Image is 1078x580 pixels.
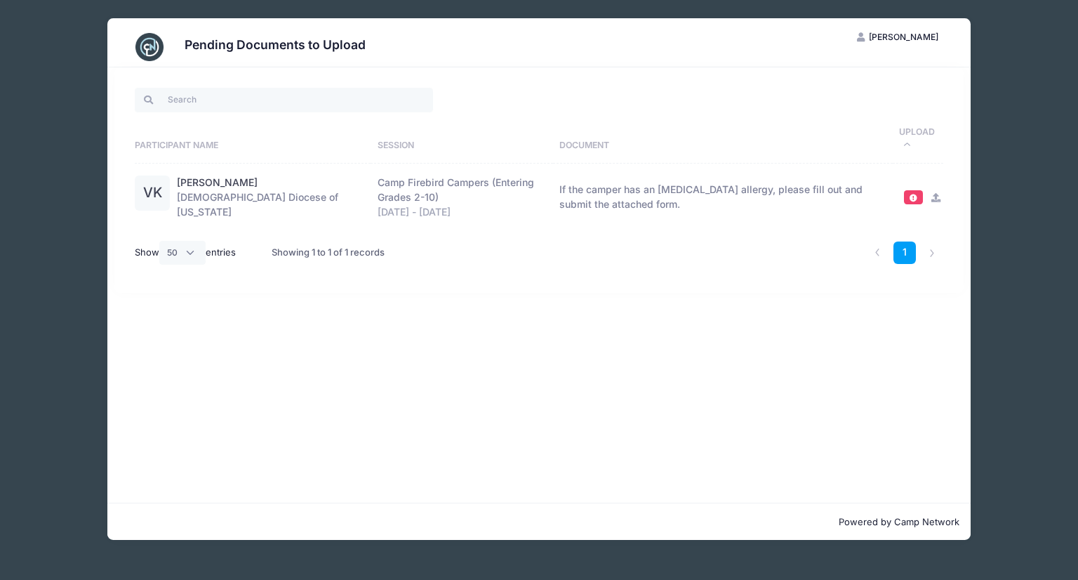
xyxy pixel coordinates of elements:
input: Search [135,88,433,112]
label: Show entries [135,241,236,265]
th: Session: activate to sort column ascending [371,114,553,164]
a: VK [135,187,170,199]
div: Camp Firebird Campers (Entering Grades 2-10) [378,176,546,205]
img: CampNetwork [135,33,164,61]
select: Showentries [159,241,206,265]
a: 1 [893,242,917,265]
td: If the camper has an [MEDICAL_DATA] allergy, please fill out and submit the attached form. [553,164,893,230]
p: Powered by Camp Network [119,515,959,529]
button: [PERSON_NAME] [845,25,950,49]
div: [DEMOGRAPHIC_DATA] Diocese of [US_STATE] [177,176,364,220]
span: [PERSON_NAME] [869,32,938,42]
div: VK [135,176,170,211]
div: [DATE] - [DATE] [378,205,546,220]
div: Showing 1 to 1 of 1 records [272,237,385,269]
th: Document: activate to sort column ascending [553,114,893,164]
th: Participant Name: activate to sort column ascending [135,114,371,164]
a: [PERSON_NAME] [177,176,258,190]
th: Upload: activate to sort column descending [893,114,943,164]
h3: Pending Documents to Upload [185,37,366,52]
